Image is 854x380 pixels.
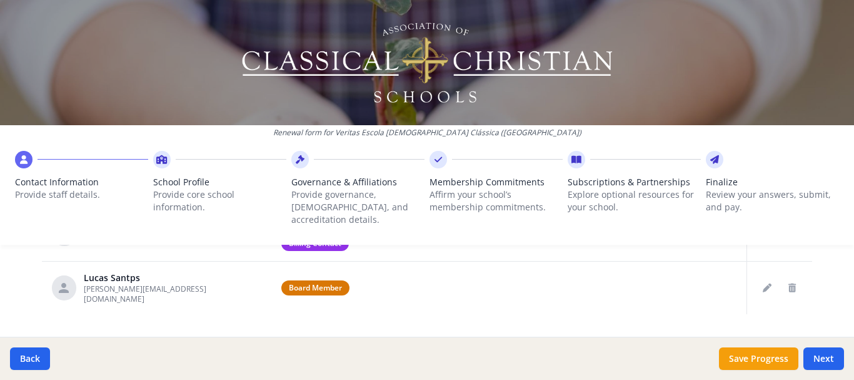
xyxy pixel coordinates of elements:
[568,188,701,213] p: Explore optional resources for your school.
[706,188,839,213] p: Review your answers, submit, and pay.
[153,188,286,213] p: Provide core school information.
[281,280,349,295] span: Board Member
[291,176,424,188] span: Governance & Affiliations
[291,188,424,226] p: Provide governance, [DEMOGRAPHIC_DATA], and accreditation details.
[15,188,148,201] p: Provide staff details.
[10,347,50,370] button: Back
[430,176,563,188] span: Membership Commitments
[782,278,802,298] button: Delete staff
[153,176,286,188] span: School Profile
[84,284,206,304] span: [PERSON_NAME][EMAIL_ADDRESS][DOMAIN_NAME]
[757,278,777,298] button: Edit staff
[706,176,839,188] span: Finalize
[568,176,701,188] span: Subscriptions & Partnerships
[84,272,261,284] div: Lucas Santps
[240,19,615,106] img: Logo
[719,347,798,370] button: Save Progress
[803,347,844,370] button: Next
[15,176,148,188] span: Contact Information
[430,188,563,213] p: Affirm your school’s membership commitments.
